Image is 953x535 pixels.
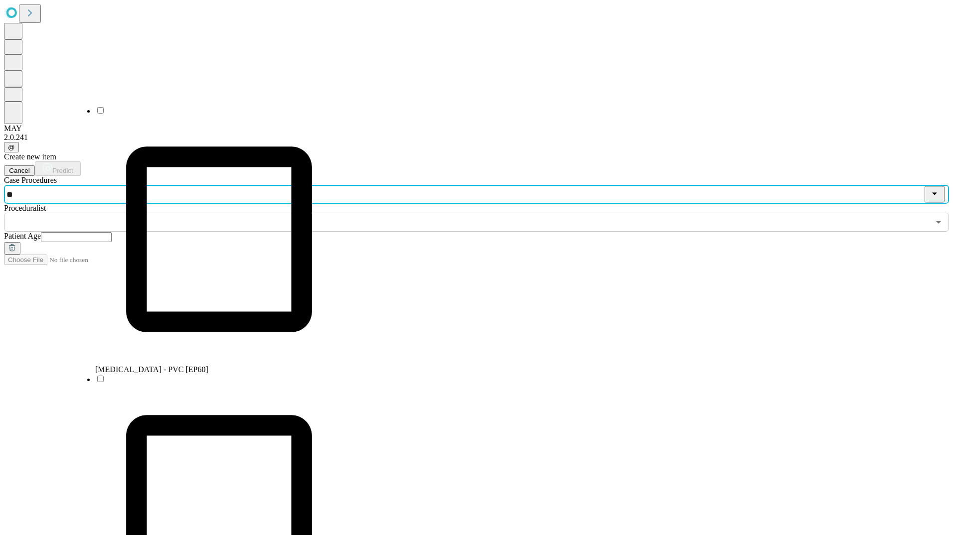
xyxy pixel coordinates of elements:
[4,204,46,212] span: Proceduralist
[4,152,56,161] span: Create new item
[52,167,73,174] span: Predict
[4,124,949,133] div: MAY
[4,142,19,152] button: @
[932,215,946,229] button: Open
[4,176,57,184] span: Scheduled Procedure
[9,167,30,174] span: Cancel
[35,161,81,176] button: Predict
[8,143,15,151] span: @
[4,232,41,240] span: Patient Age
[925,186,945,203] button: Close
[95,365,208,374] span: [MEDICAL_DATA] - PVC [EP60]
[4,133,949,142] div: 2.0.241
[4,165,35,176] button: Cancel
